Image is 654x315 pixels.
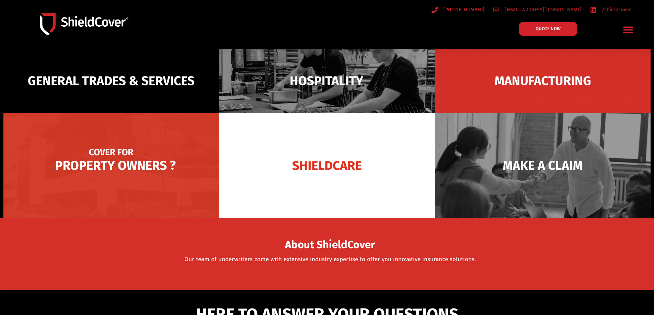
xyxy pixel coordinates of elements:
[442,5,485,14] span: [PHONE_NUMBER]
[432,5,485,14] a: [PHONE_NUMBER]
[40,13,128,35] img: Shield-Cover-Underwriting-Australia-logo-full
[493,5,582,14] a: [EMAIL_ADDRESS][DOMAIN_NAME]
[503,5,582,14] span: [EMAIL_ADDRESS][DOMAIN_NAME]
[590,5,631,14] a: /shieldcover
[519,22,577,36] a: QUOTE NOW
[184,256,476,263] a: Our team of underwriters come with extensive industry expertise to offer you innovative insurance...
[285,243,375,250] a: About ShieldCover
[536,26,561,31] span: QUOTE NOW
[285,241,375,249] span: About ShieldCover
[600,5,631,14] span: /shieldcover
[620,22,636,38] div: Menu Toggle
